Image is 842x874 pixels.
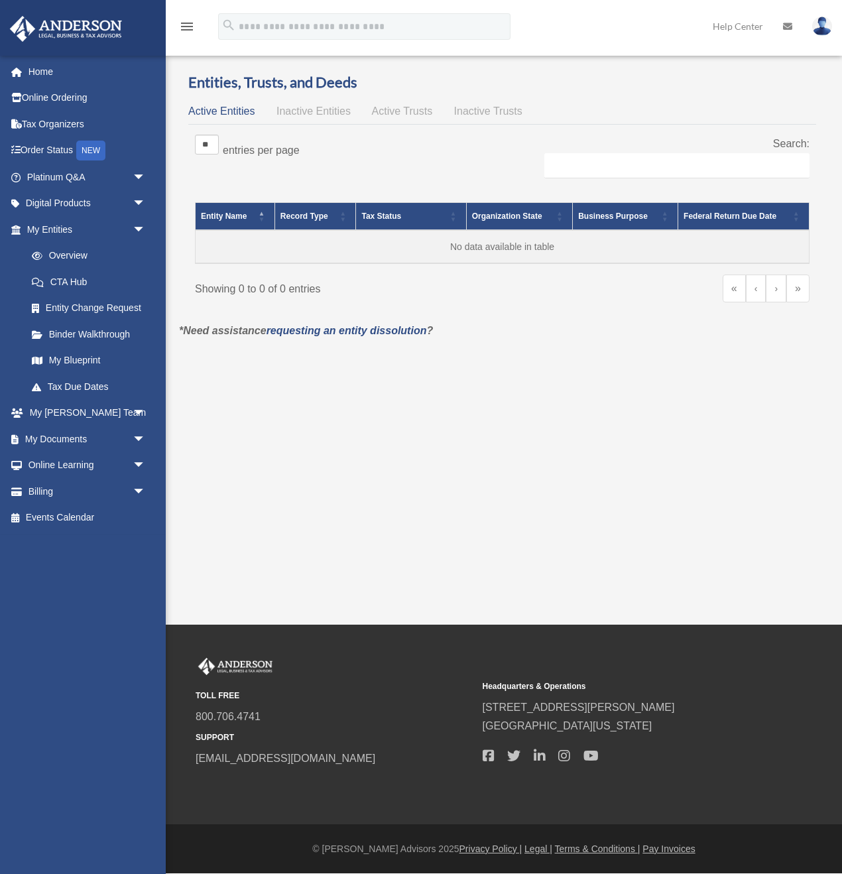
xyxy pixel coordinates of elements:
[274,202,356,230] th: Record Type: Activate to sort
[196,711,261,722] a: 800.706.4741
[221,18,236,32] i: search
[166,841,842,857] div: © [PERSON_NAME] Advisors 2025
[19,243,152,269] a: Overview
[723,275,746,302] a: First
[578,212,648,221] span: Business Purpose
[9,452,166,479] a: Online Learningarrow_drop_down
[9,137,166,164] a: Order StatusNEW
[196,230,810,263] td: No data available in table
[459,843,522,854] a: Privacy Policy |
[9,58,166,85] a: Home
[573,202,678,230] th: Business Purpose: Activate to sort
[188,72,816,93] h3: Entities, Trusts, and Deeds
[9,216,159,243] a: My Entitiesarrow_drop_down
[276,105,351,117] span: Inactive Entities
[766,275,786,302] a: Next
[9,426,166,452] a: My Documentsarrow_drop_down
[179,23,195,34] a: menu
[133,216,159,243] span: arrow_drop_down
[133,426,159,453] span: arrow_drop_down
[684,212,776,221] span: Federal Return Due Date
[483,702,675,713] a: [STREET_ADDRESS][PERSON_NAME]
[196,753,375,764] a: [EMAIL_ADDRESS][DOMAIN_NAME]
[19,373,159,400] a: Tax Due Dates
[6,16,126,42] img: Anderson Advisors Platinum Portal
[133,478,159,505] span: arrow_drop_down
[483,680,760,694] small: Headquarters & Operations
[196,202,275,230] th: Entity Name: Activate to invert sorting
[179,325,433,336] em: *Need assistance ?
[76,141,105,160] div: NEW
[746,275,766,302] a: Previous
[9,85,166,111] a: Online Ordering
[361,212,401,221] span: Tax Status
[19,295,159,322] a: Entity Change Request
[133,400,159,427] span: arrow_drop_down
[19,321,159,347] a: Binder Walkthrough
[9,164,166,190] a: Platinum Q&Aarrow_drop_down
[483,720,652,731] a: [GEOGRAPHIC_DATA][US_STATE]
[9,505,166,531] a: Events Calendar
[9,478,166,505] a: Billingarrow_drop_down
[196,689,473,703] small: TOLL FREE
[133,452,159,479] span: arrow_drop_down
[223,145,300,156] label: entries per page
[555,843,640,854] a: Terms & Conditions |
[195,275,493,298] div: Showing 0 to 0 of 0 entries
[201,212,247,221] span: Entity Name
[280,212,328,221] span: Record Type
[9,400,166,426] a: My [PERSON_NAME] Teamarrow_drop_down
[466,202,573,230] th: Organization State: Activate to sort
[812,17,832,36] img: User Pic
[678,202,810,230] th: Federal Return Due Date: Activate to sort
[19,269,159,295] a: CTA Hub
[372,105,433,117] span: Active Trusts
[9,111,166,137] a: Tax Organizers
[642,843,695,854] a: Pay Invoices
[472,212,542,221] span: Organization State
[133,164,159,191] span: arrow_drop_down
[133,190,159,218] span: arrow_drop_down
[179,19,195,34] i: menu
[356,202,466,230] th: Tax Status: Activate to sort
[454,105,522,117] span: Inactive Trusts
[19,347,159,374] a: My Blueprint
[524,843,552,854] a: Legal |
[188,105,255,117] span: Active Entities
[196,658,275,675] img: Anderson Advisors Platinum Portal
[9,190,166,217] a: Digital Productsarrow_drop_down
[196,731,473,745] small: SUPPORT
[773,138,810,149] label: Search:
[786,275,810,302] a: Last
[267,325,427,336] a: requesting an entity dissolution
